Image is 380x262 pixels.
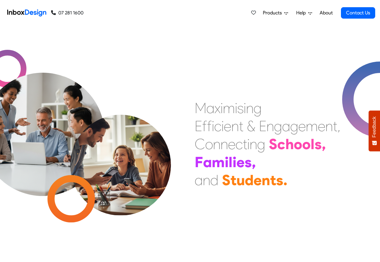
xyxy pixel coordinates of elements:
div: i [220,99,223,117]
div: o [205,135,213,153]
div: o [294,135,302,153]
a: Contact Us [341,7,375,19]
div: , [322,135,326,153]
span: Products [263,9,284,17]
div: n [213,135,220,153]
div: i [212,117,214,135]
div: s [315,135,322,153]
div: a [282,117,290,135]
div: m [212,153,225,171]
div: n [231,117,239,135]
a: Products [260,7,290,19]
div: E [195,117,202,135]
div: & [247,117,255,135]
div: n [250,135,257,153]
div: h [285,135,294,153]
img: parents_with_child.png [58,90,184,215]
div: e [254,171,262,189]
div: a [203,153,212,171]
div: o [302,135,311,153]
div: a [195,171,203,189]
div: , [337,117,340,135]
div: s [276,171,283,189]
div: x [214,99,220,117]
div: t [239,117,243,135]
div: e [236,153,245,171]
div: . [283,171,287,189]
div: g [254,99,262,117]
div: n [220,135,228,153]
div: s [237,99,244,117]
div: , [252,153,256,171]
div: l [311,135,315,153]
div: t [270,171,276,189]
div: g [257,135,265,153]
button: Feedback - Show survey [369,110,380,151]
div: d [210,171,218,189]
a: 07 281 1600 [51,9,84,17]
div: C [195,135,205,153]
div: M [195,99,206,117]
div: f [207,117,212,135]
div: c [236,135,243,153]
div: a [206,99,214,117]
div: n [325,117,333,135]
div: Maximising Efficient & Engagement, Connecting Schools, Families, and Students. [195,99,340,189]
div: i [233,153,236,171]
div: i [235,99,237,117]
div: g [274,117,282,135]
div: i [225,153,229,171]
div: l [229,153,233,171]
div: t [333,117,337,135]
div: S [269,135,277,153]
div: u [236,171,245,189]
div: e [224,117,231,135]
span: Help [296,9,308,17]
div: d [245,171,254,189]
div: F [195,153,203,171]
a: About [318,7,334,19]
div: n [266,117,274,135]
div: t [230,171,236,189]
div: t [243,135,247,153]
div: e [318,117,325,135]
div: e [228,135,236,153]
div: c [214,117,221,135]
div: S [222,171,230,189]
div: n [203,171,210,189]
div: i [247,135,250,153]
div: g [290,117,298,135]
div: s [245,153,252,171]
div: c [277,135,285,153]
span: Feedback [372,116,377,137]
div: n [262,171,270,189]
a: Help [294,7,315,19]
div: n [246,99,254,117]
div: E [259,117,266,135]
div: m [306,117,318,135]
div: e [298,117,306,135]
div: f [202,117,207,135]
div: i [221,117,224,135]
div: i [244,99,246,117]
div: m [223,99,235,117]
